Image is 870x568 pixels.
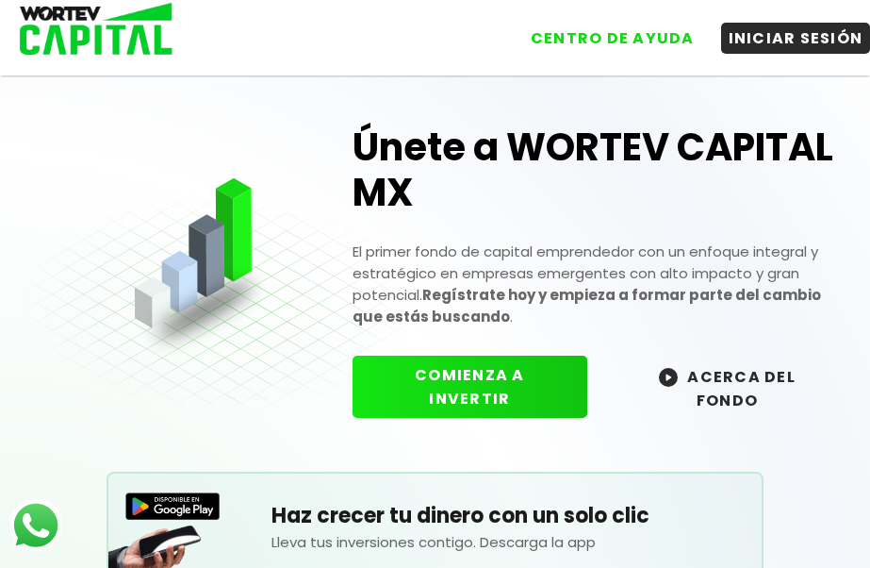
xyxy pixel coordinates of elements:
[353,356,587,418] button: COMIENZA A INVERTIR
[353,388,606,409] a: COMIENZA A INVERTIR
[353,125,848,215] h1: Únete a WORTEV CAPITAL MX
[353,285,821,326] strong: Regístrate hoy y empieza a formar parte del cambio que estás buscando
[504,8,702,54] a: CENTRO DE AYUDA
[125,493,220,520] img: Disponible en Google Play
[606,356,848,420] button: ACERCA DEL FONDO
[353,241,848,327] p: El primer fondo de capital emprendedor con un enfoque integral y estratégico en empresas emergent...
[9,499,62,552] img: logos_whatsapp-icon.242b2217.svg
[659,368,678,387] img: wortev-capital-acerca-del-fondo
[271,500,761,531] h5: Haz crecer tu dinero con un solo clic
[523,23,702,54] button: CENTRO DE AYUDA
[271,531,761,553] p: Lleva tus inversiones contigo. Descarga la app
